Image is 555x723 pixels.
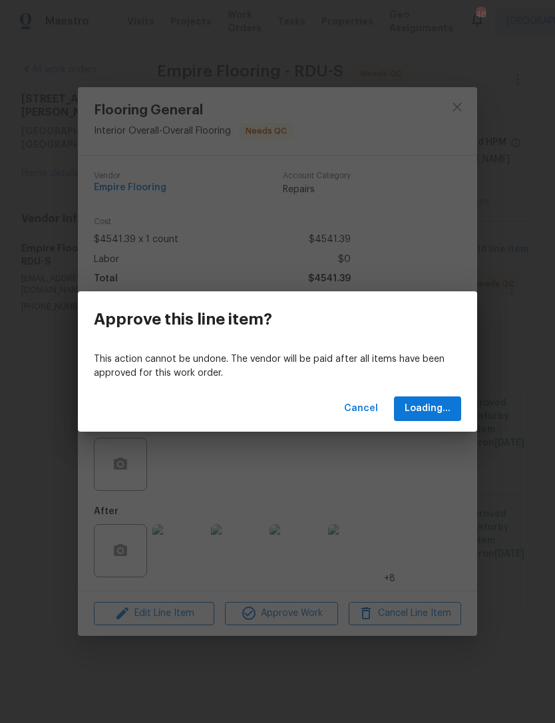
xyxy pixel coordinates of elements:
h3: Approve this line item? [94,310,272,329]
p: This action cannot be undone. The vendor will be paid after all items have been approved for this... [94,353,461,380]
span: Cancel [344,400,378,417]
button: Loading... [394,396,461,421]
span: Loading... [405,400,451,417]
button: Cancel [339,396,383,421]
